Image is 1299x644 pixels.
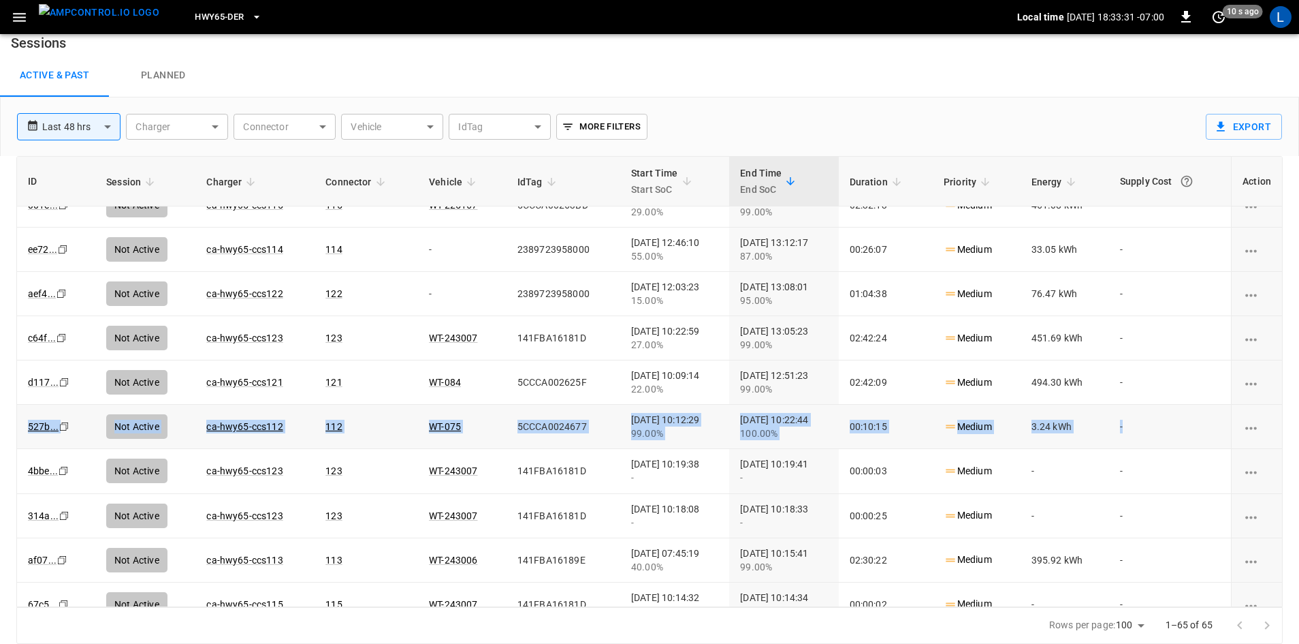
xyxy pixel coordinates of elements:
[42,114,121,140] div: Last 48 hrs
[740,516,827,530] div: -
[740,560,827,574] div: 99.00%
[740,547,827,574] div: [DATE] 10:15:41
[1049,618,1115,632] p: Rows per page:
[944,375,992,390] p: Medium
[631,249,718,263] div: 55.00%
[325,465,342,476] a: 123
[1017,10,1064,24] p: Local time
[1109,583,1231,627] td: -
[740,165,782,198] div: End Time
[839,405,933,449] td: 00:10:15
[1223,5,1263,18] span: 10 s ago
[944,508,992,523] p: Medium
[631,413,718,440] div: [DATE] 10:12:29
[740,471,827,485] div: -
[740,236,827,263] div: [DATE] 13:12:17
[1109,405,1231,449] td: -
[507,449,620,493] td: 141FBA16181D
[631,369,718,396] div: [DATE] 10:09:14
[28,244,57,255] a: ee72...
[631,382,718,396] div: 22.00%
[1109,449,1231,493] td: -
[740,165,799,198] span: End TimeEnd SoC
[507,228,620,272] td: 2389723958000
[740,280,827,307] div: [DATE] 13:08:01
[1021,494,1109,538] td: -
[28,555,57,566] a: af07...
[556,114,647,140] button: More Filters
[1166,618,1213,632] p: 1–65 of 65
[1021,449,1109,493] td: -
[1242,420,1271,433] div: charging session options
[740,457,827,485] div: [DATE] 10:19:41
[944,420,992,434] p: Medium
[1109,361,1231,405] td: -
[1021,228,1109,272] td: 33.05 kWh
[206,421,283,432] a: ca-hwy65-ccs112
[55,331,69,346] div: copy
[429,333,477,343] a: WT-243007
[1021,405,1109,449] td: 3.24 kWh
[740,181,782,198] p: End SoC
[631,324,718,352] div: [DATE] 10:22:59
[631,236,718,263] div: [DATE] 12:46:10
[944,553,992,567] p: Medium
[507,583,620,627] td: 141FBA16181D
[631,591,718,618] div: [DATE] 10:14:32
[206,288,283,299] a: ca-hwy65-ccs122
[106,237,167,262] div: Not Active
[839,316,933,361] td: 02:42:24
[206,333,283,343] a: ca-hwy65-ccs123
[28,288,56,299] a: aef4...
[740,324,827,352] div: [DATE] 13:05:23
[1242,331,1271,345] div: charging session options
[944,287,992,301] p: Medium
[189,4,267,31] button: HWY65-DER
[507,538,620,583] td: 141FBA16189E
[1242,198,1271,212] div: charging session options
[28,465,58,476] a: 4bbe...
[1242,598,1271,611] div: charging session options
[195,10,244,25] span: HWY65-DER
[106,370,167,395] div: Not Active
[418,272,507,316] td: -
[944,331,992,346] p: Medium
[55,286,69,301] div: copy
[839,538,933,583] td: 02:30:22
[517,174,560,190] span: IdTag
[631,471,718,485] div: -
[28,510,59,521] a: 314a...
[631,427,718,440] div: 99.00%
[1109,316,1231,361] td: -
[28,377,59,388] a: d117...
[1242,553,1271,567] div: charging session options
[944,464,992,478] p: Medium
[325,555,342,566] a: 113
[1067,10,1164,24] p: [DATE] 18:33:31 -07:00
[839,449,933,493] td: 00:00:03
[631,280,718,307] div: [DATE] 12:03:23
[1109,538,1231,583] td: -
[106,174,159,190] span: Session
[429,174,480,190] span: Vehicle
[740,604,827,618] div: -
[325,174,389,190] span: Connector
[1021,583,1109,627] td: -
[429,421,461,432] a: WT-075
[631,547,718,574] div: [DATE] 07:45:19
[206,599,283,610] a: ca-hwy65-ccs115
[1021,272,1109,316] td: 76.47 kWh
[944,597,992,611] p: Medium
[740,294,827,307] div: 95.00%
[1208,6,1230,28] button: set refresh interval
[206,174,259,190] span: Charger
[631,338,718,352] div: 27.00%
[58,375,71,390] div: copy
[740,591,827,618] div: [DATE] 10:14:34
[58,508,71,523] div: copy
[1270,6,1292,28] div: profile-icon
[206,465,283,476] a: ca-hwy65-ccs123
[1116,615,1149,635] div: 100
[631,165,696,198] span: Start TimeStart SoC
[1242,464,1271,478] div: charging session options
